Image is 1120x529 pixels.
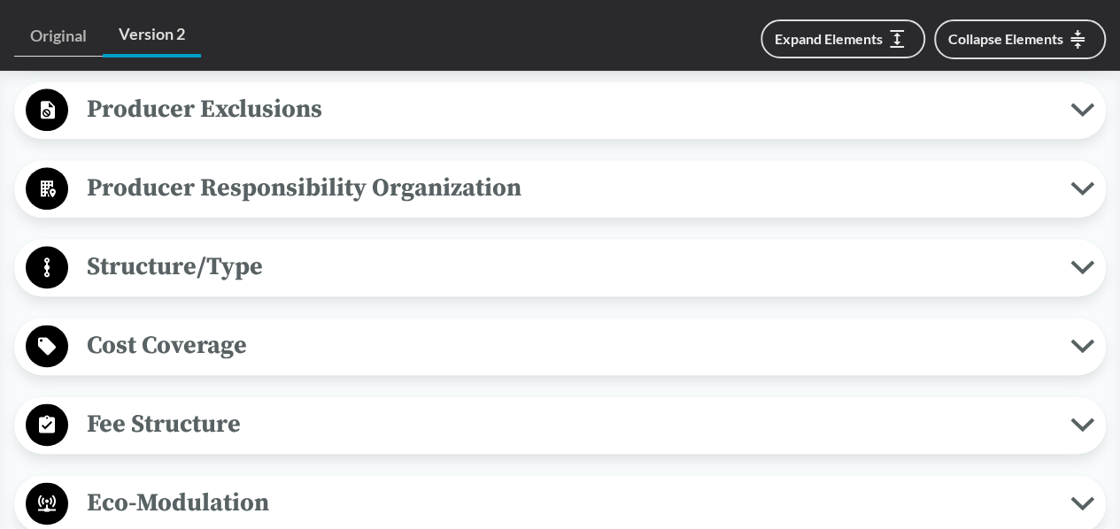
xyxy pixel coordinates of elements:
[68,326,1070,365] span: Cost Coverage
[20,166,1100,211] button: Producer Responsibility Organization
[934,19,1106,59] button: Collapse Elements
[68,483,1070,523] span: Eco-Modulation
[20,481,1100,526] button: Eco-Modulation
[20,324,1100,369] button: Cost Coverage
[20,402,1100,448] button: Fee Structure
[68,404,1070,444] span: Fee Structure
[14,16,103,57] a: Original
[20,245,1100,290] button: Structure/Type
[68,89,1070,129] span: Producer Exclusions
[68,168,1070,208] span: Producer Responsibility Organization
[103,14,201,57] a: Version 2
[68,247,1070,287] span: Structure/Type
[761,19,925,58] button: Expand Elements
[20,88,1100,133] button: Producer Exclusions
